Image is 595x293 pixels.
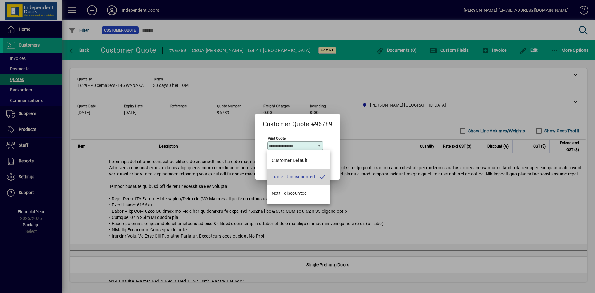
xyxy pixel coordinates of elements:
[306,166,332,177] button: Run Report
[308,168,330,175] span: Run Report
[255,114,340,129] h2: Customer Quote #96789
[268,136,286,140] mat-label: Print Quote
[285,168,301,175] span: Close
[282,166,303,177] button: Close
